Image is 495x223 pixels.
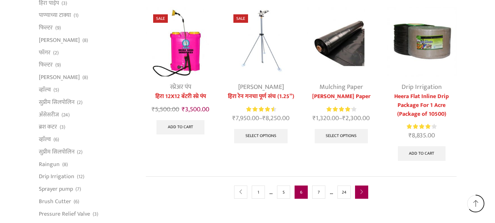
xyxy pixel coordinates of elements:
[402,82,442,93] a: Drip Irrigation
[313,113,316,124] span: ₹
[407,123,432,130] span: Rated out of 5
[60,123,65,131] span: (3)
[75,186,81,193] span: (7)
[307,92,376,101] a: [PERSON_NAME] Paper
[152,104,179,115] bdi: 5,500.00
[153,14,168,23] span: Sale
[326,105,352,113] span: Rated out of 5
[170,82,191,93] a: स्प्रेअर पंप
[53,49,59,57] span: (2)
[39,83,51,96] a: व्हाॅल्व
[182,104,209,115] bdi: 3,500.00
[238,82,284,93] a: [PERSON_NAME]
[342,113,346,124] span: ₹
[39,71,80,84] a: [PERSON_NAME]
[252,186,265,199] a: Page 1
[295,186,308,199] span: Page 6
[313,113,339,124] bdi: 1,320.00
[156,120,204,135] a: Add to cart: “हिरा 12X12 बॅटरी स्प्रे पंप”
[53,86,59,94] span: (5)
[409,130,435,141] bdi: 8,835.00
[39,158,60,170] a: Raingun
[182,104,185,115] span: ₹
[262,113,266,124] span: ₹
[53,136,59,143] span: (6)
[55,61,61,69] span: (9)
[39,34,80,46] a: [PERSON_NAME]
[407,123,436,130] div: Rated 4.21 out of 5
[39,121,57,133] a: ब्रश कटर
[226,7,295,76] img: Heera Rain Gun Complete Set
[246,105,274,113] span: Rated out of 5
[342,113,370,124] bdi: 2,300.00
[39,46,51,59] a: फॉगर
[77,173,84,180] span: (12)
[62,161,68,168] span: (8)
[39,145,74,158] a: सुप्रीम सिलपोलिन
[39,59,53,71] a: फिल्टर
[337,186,351,199] a: Page 24
[62,111,70,119] span: (24)
[232,113,259,124] bdi: 7,950.00
[233,14,248,23] span: Sale
[307,7,376,76] img: Heera Mulching Paper
[234,129,288,144] a: Select options for “हिरा रेन गनचा पूर्ण संच (1.25'')”
[307,114,376,123] span: –
[146,176,457,208] nav: Product Pagination
[312,186,325,199] a: Page 7
[55,24,61,32] span: (9)
[319,82,363,93] a: Mulching Paper
[330,187,333,197] span: …
[277,186,290,199] a: Page 5
[262,113,289,124] bdi: 8,250.00
[387,92,456,119] a: Heera Flat Inline Drip Package For 1 Acre (Package of 10500)
[39,96,74,108] a: सुप्रीम सिलपोलिन
[77,99,82,106] span: (2)
[74,198,79,205] span: (6)
[326,105,356,113] div: Rated 4.27 out of 5
[226,92,295,101] a: हिरा रेन गनचा पूर्ण संच (1.25”)
[232,113,236,124] span: ₹
[39,108,59,121] a: अ‍ॅसेसरीज
[77,148,82,156] span: (2)
[93,211,98,218] span: (3)
[152,104,155,115] span: ₹
[82,37,88,44] span: (8)
[39,9,71,22] a: पाण्याच्या टाक्या
[39,183,73,195] a: Sprayer pump
[146,92,215,101] a: हिरा 12X12 बॅटरी स्प्रे पंप
[39,22,53,34] a: फिल्टर
[39,208,90,220] a: Pressure Relief Valve
[39,195,71,208] a: Brush Cutter
[39,133,51,146] a: व्हाॅल्व
[146,7,215,76] img: Heera 12X12 Battery Spray Pump
[315,129,368,144] a: Select options for “Heera Mulching Paper”
[226,114,295,123] span: –
[74,12,78,19] span: (1)
[269,187,273,197] span: …
[398,146,446,161] a: Add to cart: “Heera Flat Inline Drip Package For 1 Acre (Package of 10500)”
[409,130,412,141] span: ₹
[387,7,456,76] img: Flat Inline
[39,170,74,183] a: Drip Irrigation
[82,74,88,81] span: (8)
[246,105,276,113] div: Rated 4.67 out of 5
